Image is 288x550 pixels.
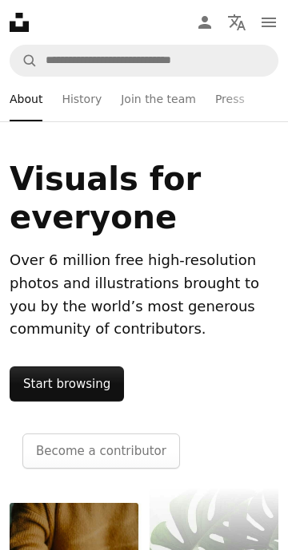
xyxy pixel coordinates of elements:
[22,433,180,469] a: Become a contributor
[62,77,102,121] a: History
[10,13,29,32] a: Home — Unsplash
[10,249,278,341] p: Over 6 million free high-resolution photos and illustrations brought to you by the world’s most g...
[215,77,245,121] a: Press
[10,45,278,77] form: Find visuals sitewide
[189,6,221,38] a: Log in / Sign up
[221,6,253,38] button: Language
[10,366,124,402] a: Start browsing
[121,77,196,121] a: Join the team
[253,6,285,38] button: Menu
[10,46,38,76] button: Search Unsplash
[10,160,278,236] h5: Visuals for everyone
